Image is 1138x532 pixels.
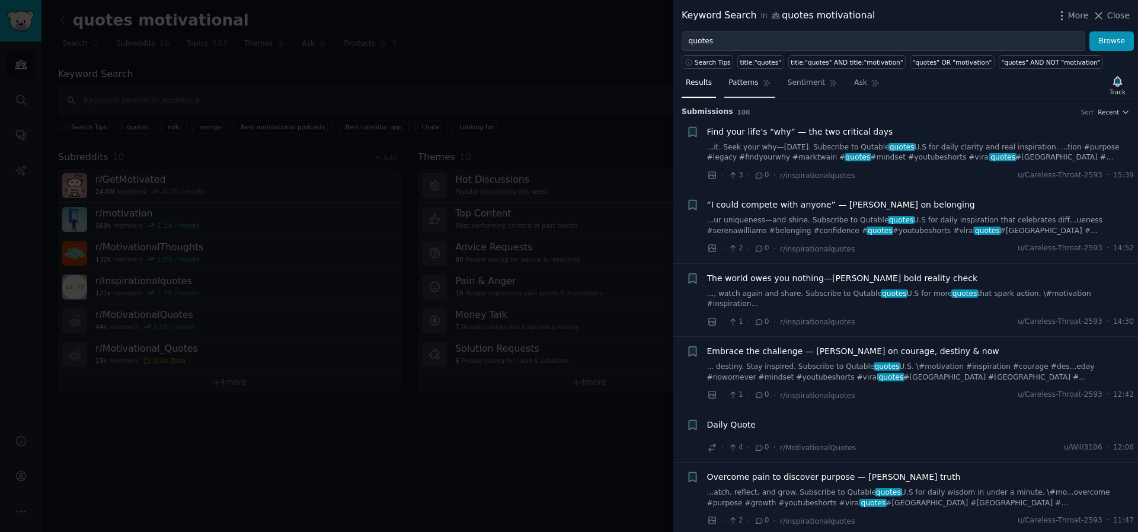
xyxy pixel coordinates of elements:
[721,243,724,255] span: ·
[989,153,1016,161] span: quotes
[850,74,884,98] a: Ask
[1001,58,1100,66] div: "quotes" AND NOT "motivation"
[874,362,900,371] span: quotes
[780,517,855,525] span: r/inspirationalquotes
[773,169,776,181] span: ·
[1107,515,1109,526] span: ·
[854,78,867,88] span: Ask
[754,390,769,400] span: 0
[1107,243,1109,254] span: ·
[686,78,712,88] span: Results
[707,199,975,211] a: “I could compete with anyone” — [PERSON_NAME] on belonging
[860,499,887,507] span: quotes
[784,74,842,98] a: Sentiment
[1056,9,1089,22] button: More
[707,215,1134,236] a: ...ur uniqueness—and shine. Subscribe to QutablequotesU.S for daily inspiration that celebrates d...
[1098,108,1119,116] span: Recent
[760,11,767,21] span: in
[999,55,1103,69] a: "quotes" AND NOT "motivation"
[754,170,769,181] span: 0
[707,488,1134,508] a: ...atch, reflect, and grow. Subscribe to QutablequotesU.S for daily wisdom in under a minute. \#m...
[1018,243,1102,254] span: u/Careless-Throat-2593
[747,243,750,255] span: ·
[747,441,750,454] span: ·
[780,318,855,326] span: r/inspirationalquotes
[1113,243,1134,254] span: 14:52
[754,442,769,453] span: 0
[707,345,999,358] a: Embrace the challenge — [PERSON_NAME] on courage, destiny & now
[1107,442,1109,453] span: ·
[682,31,1085,52] input: Try a keyword related to your business
[1089,31,1134,52] button: Browse
[707,471,961,483] a: Overcome pain to discover purpose — [PERSON_NAME] truth
[1105,73,1130,98] button: Track
[707,272,978,285] a: The world owes you nothing—[PERSON_NAME] bold reality check
[773,243,776,255] span: ·
[1107,9,1130,22] span: Close
[728,317,743,327] span: 1
[1113,317,1134,327] span: 14:30
[788,78,825,88] span: Sentiment
[728,390,743,400] span: 1
[845,153,871,161] span: quotes
[1113,170,1134,181] span: 15:39
[728,78,758,88] span: Patterns
[728,243,743,254] span: 2
[780,444,856,452] span: r/MotivationalQuotes
[754,243,769,254] span: 0
[721,316,724,328] span: ·
[721,441,724,454] span: ·
[773,441,776,454] span: ·
[1113,515,1134,526] span: 11:47
[780,391,855,400] span: r/inspirationalquotes
[1068,9,1089,22] span: More
[1113,390,1134,400] span: 12:42
[878,373,904,381] span: quotes
[1018,515,1102,526] span: u/Careless-Throat-2593
[791,58,903,66] div: title:"quotes" AND title:"motivation"
[1107,317,1109,327] span: ·
[682,107,733,117] span: Submission s
[721,515,724,527] span: ·
[707,419,756,431] a: Daily Quote
[728,170,743,181] span: 3
[695,58,731,66] span: Search Tips
[682,8,875,23] div: Keyword Search quotes motivational
[1107,390,1109,400] span: ·
[888,143,915,151] span: quotes
[910,55,995,69] a: "quotes" OR "motivation"
[747,169,750,181] span: ·
[707,142,1134,163] a: ...it. Seek your why—[DATE]. Subscribe to QutablequotesU.S for daily clarity and real inspiration...
[773,389,776,402] span: ·
[773,316,776,328] span: ·
[737,109,750,116] span: 100
[1064,442,1102,453] span: u/Will3106
[1110,88,1126,96] div: Track
[707,126,893,138] span: Find your life’s “why” — the two critical days
[1018,170,1102,181] span: u/Careless-Throat-2593
[1098,108,1130,116] button: Recent
[721,169,724,181] span: ·
[867,227,893,235] span: quotes
[881,289,907,298] span: quotes
[1113,442,1134,453] span: 12:06
[707,362,1134,383] a: ... destiny. Stay inspired. Subscribe to QutablequotesU.S. \#motivation #inspiration #courage #de...
[913,58,992,66] div: "quotes" OR "motivation"
[1018,390,1102,400] span: u/Careless-Throat-2593
[747,316,750,328] span: ·
[747,515,750,527] span: ·
[728,515,743,526] span: 2
[780,171,855,180] span: r/inspirationalquotes
[951,289,978,298] span: quotes
[888,216,915,224] span: quotes
[754,515,769,526] span: 0
[682,55,733,69] button: Search Tips
[724,74,775,98] a: Patterns
[707,289,1134,310] a: ..., watch again and share. Subscribe to QutablequotesU.S for morequotesthat spark action. \#moti...
[875,488,902,496] span: quotes
[974,227,1000,235] span: quotes
[740,58,782,66] div: title:"quotes"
